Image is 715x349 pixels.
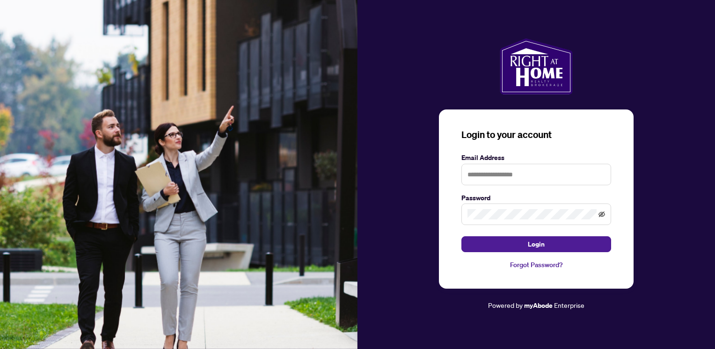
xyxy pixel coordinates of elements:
button: Login [461,236,611,252]
span: eye-invisible [598,211,605,218]
span: Powered by [488,301,523,309]
span: Login [528,237,545,252]
a: Forgot Password? [461,260,611,270]
h3: Login to your account [461,128,611,141]
span: Enterprise [554,301,584,309]
label: Email Address [461,153,611,163]
img: ma-logo [500,38,572,95]
label: Password [461,193,611,203]
a: myAbode [524,300,553,311]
